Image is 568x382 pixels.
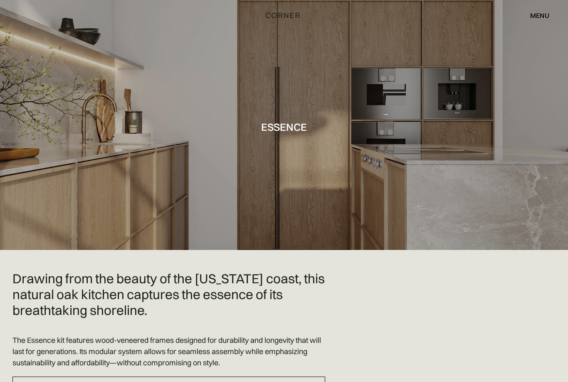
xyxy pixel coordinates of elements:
[530,12,549,19] div: menu
[522,8,549,22] div: menu
[12,271,325,318] h2: Drawing from the beauty of the [US_STATE] coast, this natural oak kitchen captures the essence of...
[261,121,307,132] h1: Essence
[255,10,313,21] a: home
[12,335,325,368] p: The Essence kit features wood-veneered frames designed for durability and longevity that will las...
